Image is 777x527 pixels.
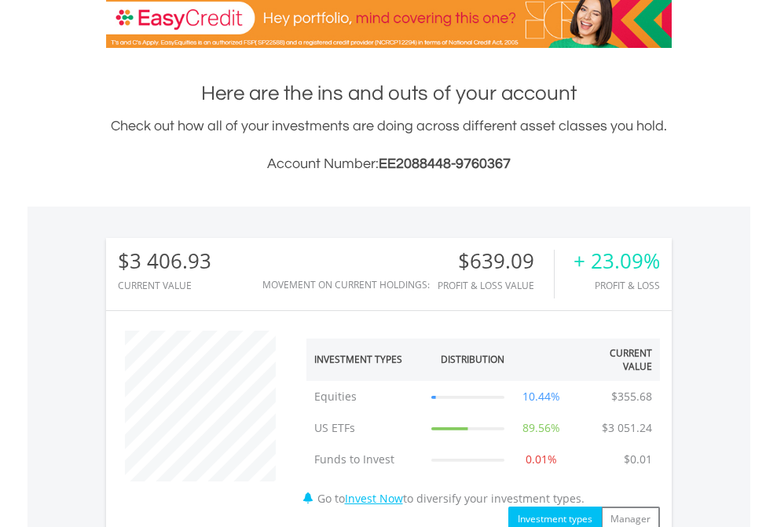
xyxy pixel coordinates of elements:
div: $3 406.93 [118,250,211,273]
div: + 23.09% [574,250,660,273]
td: Funds to Invest [306,444,424,475]
td: 89.56% [512,412,571,444]
div: $639.09 [438,250,554,273]
div: Profit & Loss Value [438,280,554,291]
td: 10.44% [512,381,571,412]
th: Current Value [571,339,660,381]
td: $3 051.24 [594,412,660,444]
h1: Here are the ins and outs of your account [106,79,672,108]
div: Check out how all of your investments are doing across different asset classes you hold. [106,115,672,175]
a: Invest Now [345,491,403,506]
td: $355.68 [603,381,660,412]
div: CURRENT VALUE [118,280,211,291]
div: Movement on Current Holdings: [262,280,430,290]
td: US ETFs [306,412,424,444]
th: Investment Types [306,339,424,381]
h3: Account Number: [106,153,672,175]
div: Profit & Loss [574,280,660,291]
span: EE2088448-9760367 [379,156,511,171]
div: Distribution [441,353,504,366]
td: Equities [306,381,424,412]
td: 0.01% [512,444,571,475]
td: $0.01 [616,444,660,475]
